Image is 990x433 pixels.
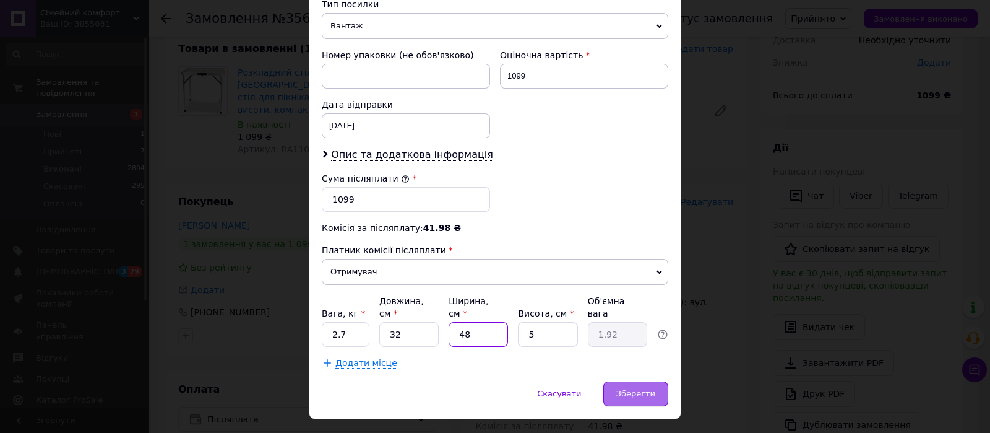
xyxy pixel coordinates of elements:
[322,173,410,183] label: Сума післяплати
[588,295,647,320] div: Об'ємна вага
[500,49,668,61] div: Оціночна вартість
[335,358,397,369] span: Додати місце
[616,389,655,398] span: Зберегти
[322,245,446,255] span: Платник комісії післяплати
[322,259,668,285] span: Отримувач
[322,13,668,39] span: Вантаж
[331,149,493,161] span: Опис та додаткова інформація
[322,308,365,318] label: Вага, кг
[322,222,668,234] div: Комісія за післяплату:
[322,98,490,111] div: Дата відправки
[379,296,424,318] label: Довжина, см
[322,49,490,61] div: Номер упаковки (не обов'язково)
[518,308,574,318] label: Висота, см
[449,296,488,318] label: Ширина, см
[537,389,581,398] span: Скасувати
[423,223,461,233] span: 41.98 ₴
